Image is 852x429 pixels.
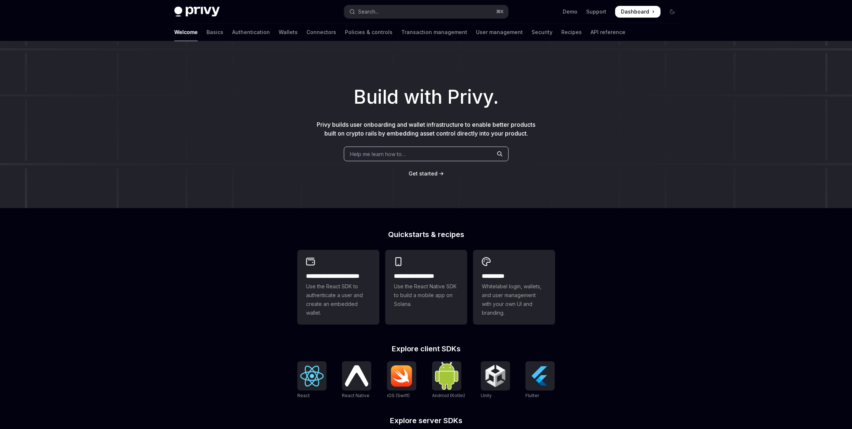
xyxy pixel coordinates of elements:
[232,23,270,41] a: Authentication
[432,393,465,398] span: Android (Kotlin)
[666,6,678,18] button: Toggle dark mode
[385,250,467,325] a: **** **** **** ***Use the React Native SDK to build a mobile app on Solana.
[306,282,371,317] span: Use the React SDK to authenticate a user and create an embedded wallet.
[342,393,369,398] span: React Native
[345,365,368,386] img: React Native
[481,361,510,399] a: UnityUnity
[409,170,438,177] span: Get started
[297,361,327,399] a: ReactReact
[496,9,504,15] span: ⌘ K
[482,282,546,317] span: Whitelabel login, wallets, and user management with your own UI and branding.
[621,8,649,15] span: Dashboard
[528,364,552,388] img: Flutter
[300,366,324,387] img: React
[350,150,406,158] span: Help me learn how to…
[342,361,371,399] a: React NativeReact Native
[473,250,555,325] a: **** *****Whitelabel login, wallets, and user management with your own UI and branding.
[174,23,198,41] a: Welcome
[358,7,379,16] div: Search...
[12,83,840,111] h1: Build with Privy.
[591,23,625,41] a: API reference
[394,282,458,308] span: Use the React Native SDK to build a mobile app on Solana.
[476,23,523,41] a: User management
[525,361,555,399] a: FlutterFlutter
[387,361,416,399] a: iOS (Swift)iOS (Swift)
[401,23,467,41] a: Transaction management
[297,417,555,424] h2: Explore server SDKs
[344,5,508,18] button: Open search
[345,23,392,41] a: Policies & controls
[586,8,606,15] a: Support
[615,6,661,18] a: Dashboard
[317,121,535,137] span: Privy builds user onboarding and wallet infrastructure to enable better products built on crypto ...
[409,170,438,177] a: Get started
[435,362,458,389] img: Android (Kotlin)
[481,393,492,398] span: Unity
[561,23,582,41] a: Recipes
[306,23,336,41] a: Connectors
[563,8,577,15] a: Demo
[279,23,298,41] a: Wallets
[532,23,553,41] a: Security
[390,365,413,387] img: iOS (Swift)
[387,393,410,398] span: iOS (Swift)
[207,23,223,41] a: Basics
[525,393,539,398] span: Flutter
[297,393,310,398] span: React
[432,361,465,399] a: Android (Kotlin)Android (Kotlin)
[297,345,555,352] h2: Explore client SDKs
[174,7,220,17] img: dark logo
[297,231,555,238] h2: Quickstarts & recipes
[484,364,507,388] img: Unity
